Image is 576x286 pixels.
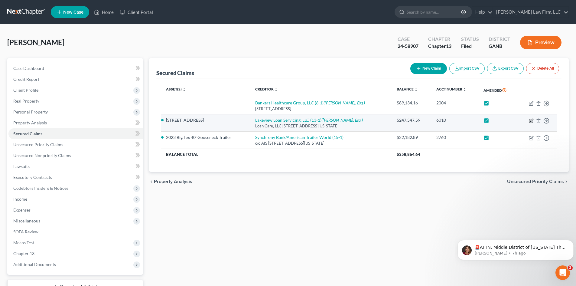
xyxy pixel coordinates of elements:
a: Balance unfold_more [397,87,418,91]
div: Secured Claims [156,69,194,77]
th: Balance Total [161,149,392,160]
span: 13 [446,43,451,49]
a: Unsecured Nonpriority Claims [8,150,143,161]
iframe: Intercom live chat [555,265,570,280]
i: ([PERSON_NAME], Esq.) [321,117,363,123]
a: Executory Contracts [8,172,143,183]
a: Client Portal [117,7,156,18]
span: Income [13,196,27,202]
a: Unsecured Priority Claims [8,139,143,150]
span: Unsecured Priority Claims [507,179,564,184]
i: ([PERSON_NAME], Esq.) [324,100,365,105]
div: Chapter [428,43,451,50]
a: Lakeview Loan Servicing, LLC (13-1)([PERSON_NAME], Esq.) [255,117,363,123]
input: Search by name... [407,6,462,18]
a: Credit Report [8,74,143,85]
a: Case Dashboard [8,63,143,74]
span: Property Analysis [13,120,47,125]
span: Means Test [13,240,34,245]
i: unfold_more [414,88,418,91]
div: 2004 [436,100,474,106]
i: chevron_right [564,179,569,184]
span: Client Profile [13,87,38,93]
a: Home [91,7,117,18]
a: Export CSV [487,63,524,74]
span: Miscellaneous [13,218,40,223]
span: Personal Property [13,109,48,114]
div: c/o AIS [STREET_ADDRESS][US_STATE] [255,140,387,146]
span: Chapter 13 [13,251,34,256]
i: chevron_left [149,179,154,184]
a: Bankers Healthcare Group, LLC (6-1)([PERSON_NAME], Esq.) [255,100,365,105]
a: Property Analysis [8,117,143,128]
i: unfold_more [274,88,278,91]
span: [PERSON_NAME] [7,38,64,47]
div: $22,182.89 [397,134,427,140]
span: Lawsuits [13,164,30,169]
span: Additional Documents [13,262,56,267]
a: Acct Number unfold_more [436,87,467,91]
div: $89,134.16 [397,100,427,106]
button: New Claim [410,63,447,74]
div: 24-58907 [398,43,418,50]
div: Status [461,36,479,43]
button: Import CSV [449,63,485,74]
div: $247,547.59 [397,117,427,123]
a: Creditor unfold_more [255,87,278,91]
div: Chapter [428,36,451,43]
span: Credit Report [13,77,39,82]
span: Unsecured Nonpriority Claims [13,153,71,158]
span: Secured Claims [13,131,42,136]
span: SOFA Review [13,229,38,234]
a: Synchrony Bank/American Trailer World (15-1) [255,135,343,140]
span: Executory Contracts [13,175,52,180]
i: unfold_more [463,88,467,91]
div: [STREET_ADDRESS] [255,106,387,112]
span: Codebtors Insiders & Notices [13,186,68,191]
div: Loan Care, LLC [STREET_ADDRESS][US_STATE] [255,123,387,129]
a: Asset(s) unfold_more [166,87,186,91]
span: Property Analysis [154,179,192,184]
button: Unsecured Priority Claims chevron_right [507,179,569,184]
span: Unsecured Priority Claims [13,142,63,147]
li: [STREET_ADDRESS] [166,117,245,123]
span: New Case [63,10,83,15]
a: Help [472,7,493,18]
th: Amended [479,83,518,97]
span: $358,864.64 [397,152,420,157]
span: Real Property [13,98,39,104]
span: Case Dashboard [13,66,44,71]
a: [PERSON_NAME] Law Firm, LLC [493,7,568,18]
div: Case [398,36,418,43]
a: Lawsuits [8,161,143,172]
i: unfold_more [182,88,186,91]
div: GANB [489,43,510,50]
div: Filed [461,43,479,50]
button: Delete All [526,63,559,74]
div: 2760 [436,134,474,140]
a: SOFA Review [8,226,143,237]
button: Preview [520,36,561,49]
span: 2 [568,265,573,270]
iframe: Intercom notifications message [455,227,576,270]
div: District [489,36,510,43]
li: 2023 Big Tex 40' Gooseneck Trailer [166,134,245,140]
span: Expenses [13,207,31,212]
a: Secured Claims [8,128,143,139]
div: 6010 [436,117,474,123]
button: chevron_left Property Analysis [149,179,192,184]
